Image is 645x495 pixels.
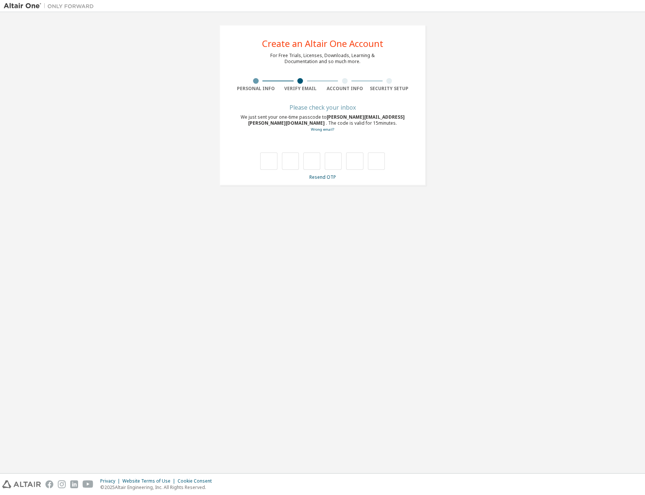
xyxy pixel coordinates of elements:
div: Personal Info [234,86,278,92]
div: Privacy [100,478,122,484]
div: We just sent your one-time passcode to . The code is valid for 15 minutes. [234,114,411,133]
span: [PERSON_NAME][EMAIL_ADDRESS][PERSON_NAME][DOMAIN_NAME] [248,114,405,126]
a: Go back to the registration form [311,127,334,132]
div: Security Setup [367,86,412,92]
div: Account Info [322,86,367,92]
a: Resend OTP [309,174,336,180]
div: Verify Email [278,86,323,92]
img: Altair One [4,2,98,10]
div: Create an Altair One Account [262,39,383,48]
div: For Free Trials, Licenses, Downloads, Learning & Documentation and so much more. [270,53,375,65]
div: Website Terms of Use [122,478,178,484]
img: instagram.svg [58,480,66,488]
img: linkedin.svg [70,480,78,488]
img: facebook.svg [45,480,53,488]
div: Cookie Consent [178,478,216,484]
p: © 2025 Altair Engineering, Inc. All Rights Reserved. [100,484,216,490]
img: altair_logo.svg [2,480,41,488]
div: Please check your inbox [234,105,411,110]
img: youtube.svg [83,480,93,488]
